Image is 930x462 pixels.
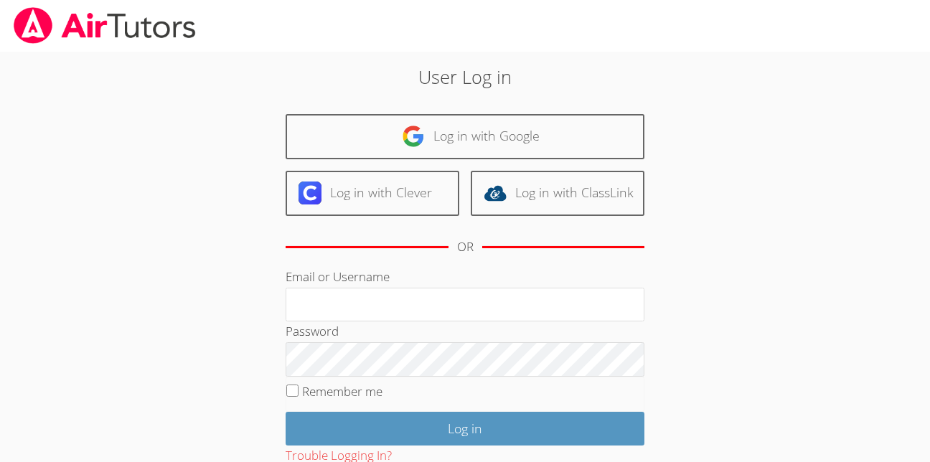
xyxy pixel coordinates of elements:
label: Email or Username [286,268,390,285]
label: Remember me [302,383,382,400]
a: Log in with Clever [286,171,459,216]
div: OR [457,237,474,258]
img: classlink-logo-d6bb404cc1216ec64c9a2012d9dc4662098be43eaf13dc465df04b49fa7ab582.svg [484,181,507,204]
img: clever-logo-6eab21bc6e7a338710f1a6ff85c0baf02591cd810cc4098c63d3a4b26e2feb20.svg [299,181,321,204]
h2: User Log in [214,63,716,90]
input: Log in [286,412,644,445]
a: Log in with ClassLink [471,171,644,216]
img: google-logo-50288ca7cdecda66e5e0955fdab243c47b7ad437acaf1139b6f446037453330a.svg [402,125,425,148]
img: airtutors_banner-c4298cdbf04f3fff15de1276eac7730deb9818008684d7c2e4769d2f7ddbe033.png [12,7,197,44]
label: Password [286,323,339,339]
a: Log in with Google [286,114,644,159]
